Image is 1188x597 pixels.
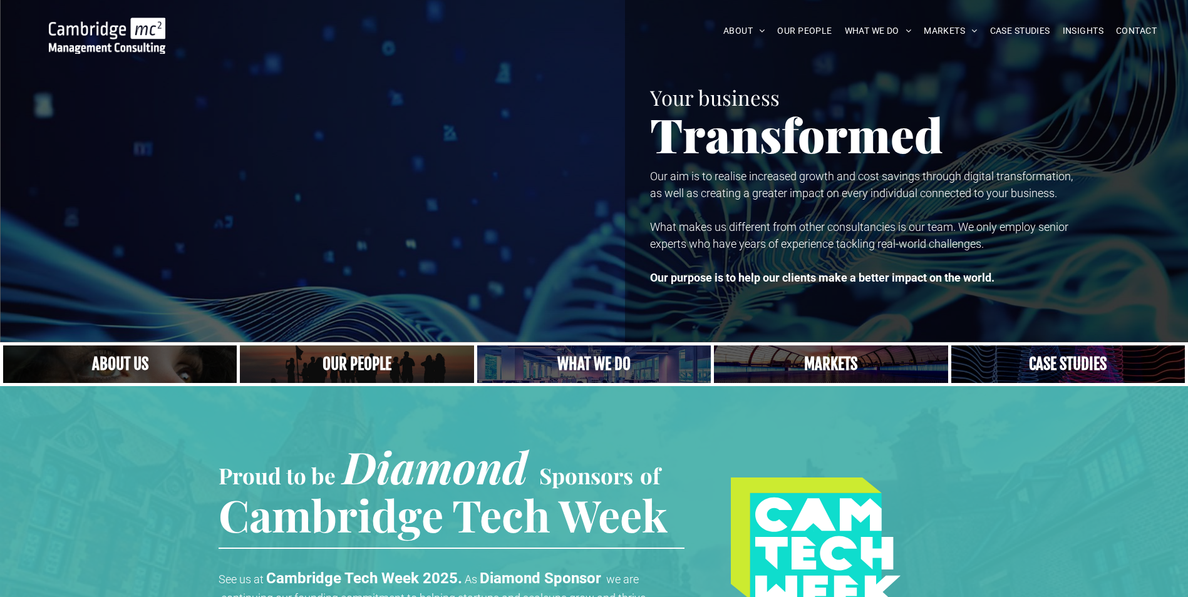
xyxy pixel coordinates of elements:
a: OUR PEOPLE [771,21,838,41]
span: As [465,573,477,586]
strong: Cambridge Tech Week 2025. [266,569,462,587]
a: WHAT WE DO [839,21,918,41]
span: Cambridge Tech Week [219,485,668,544]
a: Telecoms | Decades of Experience Across Multiple Industries & Regions [714,345,948,383]
a: A crowd in silhouette at sunset, on a rise or lookout point [240,345,473,383]
a: ABOUT [717,21,772,41]
a: CASE STUDIES [984,21,1056,41]
a: Your Business Transformed | Cambridge Management Consulting [49,19,165,33]
span: Proud to be [219,461,336,490]
strong: Our purpose is to help our clients make a better impact on the world. [650,271,994,284]
strong: Diamond Sponsor [480,569,601,587]
a: A yoga teacher lifting his whole body off the ground in the peacock pose [477,345,711,383]
span: See us at [219,573,264,586]
span: Your business [650,83,780,111]
span: Diamond [343,437,528,496]
span: Our aim is to realise increased growth and cost savings through digital transformation, as well a... [650,170,1073,200]
span: we are [606,573,639,586]
span: of [640,461,660,490]
img: Go to Homepage [49,18,165,54]
a: MARKETS [917,21,983,41]
a: INSIGHTS [1056,21,1110,41]
span: What makes us different from other consultancies is our team. We only employ senior experts who h... [650,220,1068,250]
span: Sponsors [539,461,633,490]
a: Close up of woman's face, centered on her eyes [3,345,237,383]
span: Transformed [650,103,943,165]
a: CASE STUDIES | See an Overview of All Our Case Studies | Cambridge Management Consulting [951,345,1185,383]
a: CONTACT [1110,21,1163,41]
